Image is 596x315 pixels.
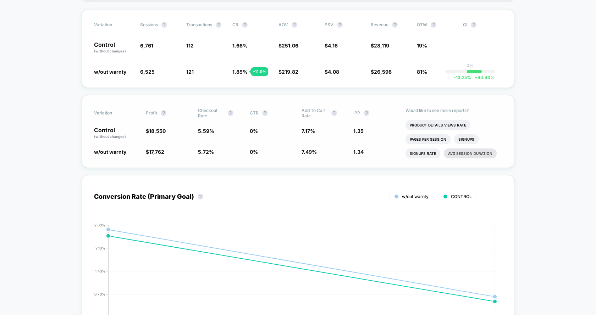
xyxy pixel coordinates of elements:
[444,148,497,158] li: Avg Session Duration
[292,22,297,28] button: ?
[371,43,389,49] span: $
[242,22,248,28] button: ?
[302,149,317,155] span: 7.49 %
[325,69,339,75] span: $
[94,42,133,54] p: Control
[325,22,333,27] span: PSV
[405,120,470,130] li: Product Details Views Rate
[198,194,203,199] button: ?
[250,128,258,134] span: 0 %
[251,67,268,76] div: + 11.9 %
[337,22,343,28] button: ?
[95,269,105,273] tspan: 1.40%
[94,149,126,155] span: w/out warnty
[328,69,339,75] span: 4.08
[94,108,133,118] span: Variation
[94,127,139,139] p: Control
[140,22,158,27] span: Sessions
[331,110,337,116] button: ?
[149,149,164,155] span: 17,762
[140,43,153,49] span: 6,761
[95,246,105,250] tspan: 2.10%
[325,43,338,49] span: $
[405,148,440,158] li: Signups Rate
[353,149,364,155] span: 1.34
[250,110,259,116] span: CTR
[278,43,298,49] span: $
[198,128,214,134] span: 5.59 %
[186,22,212,27] span: Transactions
[198,108,224,118] span: Checkout Rate
[94,49,126,53] span: (without changes)
[451,194,472,199] span: CONTROL
[353,128,364,134] span: 1.35
[146,128,166,134] span: $
[463,44,502,54] span: ---
[232,69,248,75] span: 1.85 %
[94,292,105,296] tspan: 0.70%
[417,69,427,75] span: 81%
[374,43,389,49] span: 28,119
[232,22,238,27] span: CR
[475,75,478,80] span: +
[353,110,360,116] span: IPP
[186,69,194,75] span: 121
[302,128,315,134] span: 7.17 %
[146,149,164,155] span: $
[149,128,166,134] span: 18,550
[94,134,126,139] span: (without changes)
[374,69,392,75] span: 26,598
[228,110,233,116] button: ?
[364,110,369,116] button: ?
[454,75,471,80] span: -13.25 %
[302,108,328,118] span: Add To Cart Rate
[371,22,388,27] span: Revenue
[282,43,298,49] span: 251.06
[250,149,258,155] span: 0 %
[405,134,451,144] li: Pages Per Session
[216,22,221,28] button: ?
[146,110,157,116] span: Profit
[94,69,126,75] span: w/out warnty
[161,110,166,116] button: ?
[94,223,105,227] tspan: 2.80%
[467,63,474,68] p: 0%
[262,110,268,116] button: ?
[469,68,471,73] p: |
[392,22,398,28] button: ?
[417,43,427,49] span: 19%
[186,43,194,49] span: 112
[161,22,167,28] button: ?
[371,69,392,75] span: $
[471,22,476,28] button: ?
[94,22,133,28] span: Variation
[402,194,429,199] span: w/out warnty
[417,22,456,28] span: OTW
[405,108,502,113] p: Would like to see more reports?
[328,43,338,49] span: 4.16
[278,22,288,27] span: AOV
[232,43,248,49] span: 1.66 %
[140,69,155,75] span: 6,525
[471,75,495,80] span: 44.43 %
[431,22,436,28] button: ?
[454,134,479,144] li: Signups
[198,149,214,155] span: 5.72 %
[463,22,502,28] span: CI
[278,69,298,75] span: $
[282,69,298,75] span: 219.82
